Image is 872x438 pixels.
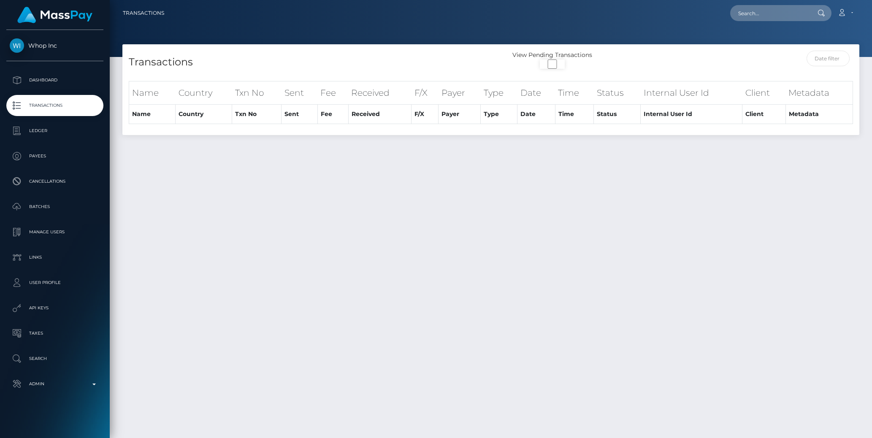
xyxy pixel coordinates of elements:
img: MassPay Logo [17,7,92,23]
p: Taxes [10,327,100,340]
th: Metadata [785,105,853,124]
p: Admin [10,378,100,390]
th: Internal User Id [641,105,742,124]
div: View Pending Transactions [491,51,614,59]
th: Status [594,81,641,104]
a: Links [6,247,103,268]
th: Client [742,81,786,104]
a: API Keys [6,297,103,319]
th: Country [176,105,232,124]
p: Links [10,251,100,264]
a: Batches [6,196,103,217]
p: Cancellations [10,175,100,188]
th: Status [594,105,641,124]
th: F/X [412,105,439,124]
th: Date [517,81,555,104]
th: Payer [439,105,481,124]
a: Manage Users [6,222,103,243]
p: Transactions [10,99,100,112]
th: Country [176,81,232,104]
th: Payer [439,81,481,104]
th: Name [129,81,176,104]
a: Cancellations [6,171,103,192]
p: Dashboard [10,74,100,87]
img: Whop Inc [10,38,24,53]
a: Transactions [6,95,103,116]
th: Fee [317,105,348,124]
input: Date filter [807,51,850,66]
th: Type [481,81,517,104]
th: Type [481,105,517,124]
p: Payees [10,150,100,162]
span: Whop Inc [6,42,103,49]
a: Ledger [6,120,103,141]
p: Search [10,352,100,365]
th: Metadata [785,81,853,104]
p: Ledger [10,124,100,137]
a: Admin [6,373,103,395]
th: Date [517,105,555,124]
p: Batches [10,200,100,213]
p: Manage Users [10,226,100,238]
th: Fee [317,81,348,104]
a: Payees [6,146,103,167]
th: F/X [412,81,439,104]
a: User Profile [6,272,103,293]
a: Transactions [123,4,164,22]
th: Client [742,105,786,124]
a: Dashboard [6,70,103,91]
a: Taxes [6,323,103,344]
input: Search... [730,5,810,21]
th: Txn No [232,105,282,124]
h4: Transactions [129,55,485,70]
th: Name [129,105,176,124]
th: Received [348,105,412,124]
a: Search [6,348,103,369]
th: Time [555,81,593,104]
p: User Profile [10,276,100,289]
th: Txn No [232,81,282,104]
th: Internal User Id [641,81,742,104]
th: Received [348,81,412,104]
th: Sent [282,81,318,104]
th: Time [555,105,593,124]
th: Sent [282,105,318,124]
p: API Keys [10,302,100,314]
